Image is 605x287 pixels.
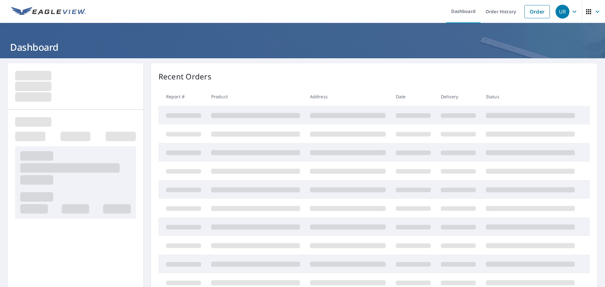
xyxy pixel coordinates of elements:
[11,7,86,16] img: EV Logo
[556,5,569,19] div: UR
[436,87,481,106] th: Delivery
[481,87,580,106] th: Status
[8,41,597,54] h1: Dashboard
[524,5,550,18] a: Order
[305,87,391,106] th: Address
[206,87,305,106] th: Product
[391,87,436,106] th: Date
[158,71,211,82] p: Recent Orders
[158,87,206,106] th: Report #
